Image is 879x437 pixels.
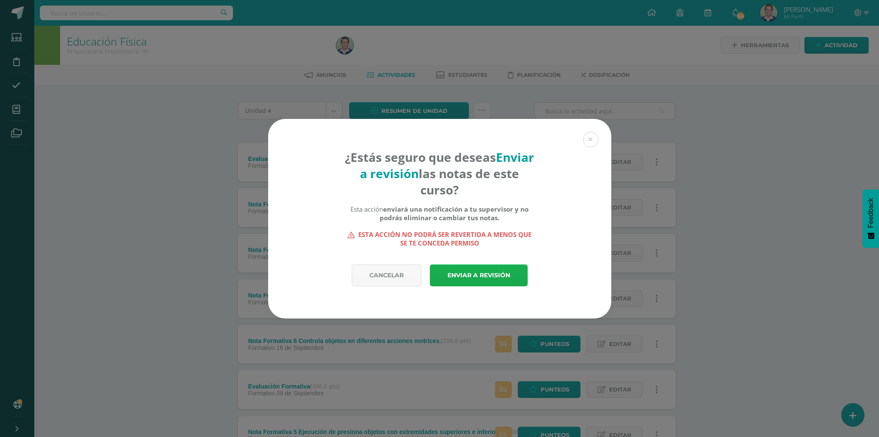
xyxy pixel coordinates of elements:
b: enviará una notificación a tu supervisor y no podrás eliminar o cambiar tus notas. [380,205,529,222]
span: Feedback [867,198,875,228]
strong: Enviar a revisión [360,149,534,182]
button: Feedback - Mostrar encuesta [863,189,879,248]
button: Close (Esc) [583,132,598,147]
div: Esta acción [344,205,535,222]
a: Enviar a revisión [430,264,528,286]
strong: Esta acción no podrá ser revertida a menos que se te conceda permiso [344,230,535,247]
h4: ¿Estás seguro que deseas las notas de este curso? [344,149,535,198]
a: Cancelar [352,264,421,286]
